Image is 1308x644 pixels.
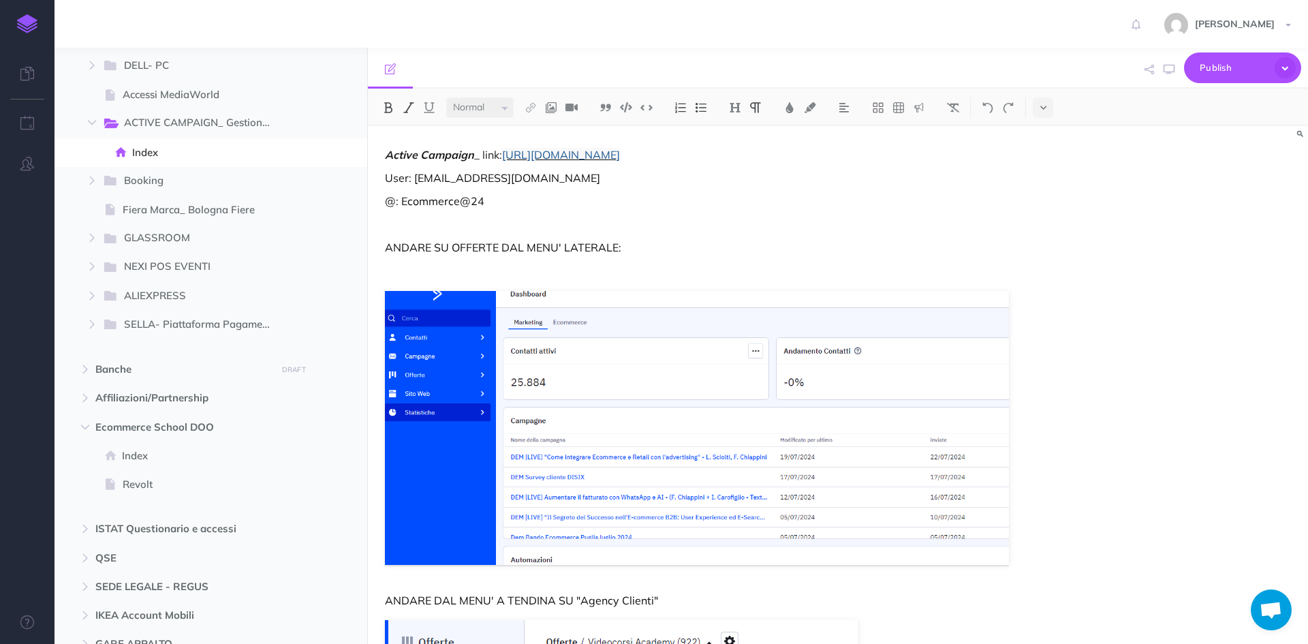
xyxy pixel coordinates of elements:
img: Italic button [403,102,415,113]
p: User: [EMAIL_ADDRESS][DOMAIN_NAME] [385,170,1009,186]
span: SELLA- Piattaforma Pagamenti Heroes [124,316,287,334]
button: DRAFT [277,362,311,378]
span: GLASSROOM [124,230,265,247]
img: Create table button [892,102,905,113]
img: Blockquote button [599,102,612,113]
em: Active Campaign [385,148,474,162]
img: 773ddf364f97774a49de44848d81cdba.jpg [1164,13,1188,37]
img: Ordered list button [674,102,687,113]
span: NEXI POS EVENTI [124,258,265,276]
img: Redo [1002,102,1014,113]
span: Index [122,448,285,464]
span: Booking [124,172,265,190]
img: Headings dropdown button [729,102,741,113]
img: Undo [982,102,994,113]
span: ALIEXPRESS [124,288,265,305]
small: DRAFT [282,365,306,374]
p: _ link: [385,147,1009,163]
img: Clear styles button [947,102,959,113]
img: Inline code button [640,102,653,112]
span: IKEA Account Mobili [95,607,268,624]
button: Publish [1184,52,1301,83]
p: ANDARE SU OFFERTE DAL MENU' LATERALE: [385,239,1009,256]
img: Text color button [783,102,796,113]
img: Unordered list button [695,102,707,113]
span: Index [132,144,285,161]
span: Banche [95,361,268,378]
img: Add image button [545,102,557,113]
a: [URL][DOMAIN_NAME] [502,148,620,162]
span: SEDE LEGALE - REGUS [95,579,268,595]
span: [PERSON_NAME] [1188,18,1281,30]
span: ISTAT Questionario e accessi [95,521,268,537]
span: Fiera Marca_ Bologna Fiere [123,202,285,218]
img: Alignment dropdown menu button [838,102,850,113]
p: @: Ecommerce@24 [385,193,1009,209]
img: Underline button [423,102,435,113]
span: ACTIVE CAMPAIGN_ Gestionale Clienti [124,114,287,132]
img: 5P7vjxGuh2vHmtDFaLmD.png [385,291,1009,565]
img: Bold button [382,102,394,113]
p: ANDARE DAL MENU' A TENDINA SU "Agency Clienti" [385,592,1009,609]
div: Aprire la chat [1251,589,1292,630]
span: Accessi MediaWorld [123,87,285,103]
img: Callout dropdown menu button [913,102,925,113]
img: Link button [525,102,537,113]
img: Text background color button [804,102,816,113]
span: Publish [1200,57,1268,78]
span: QSE [95,550,268,566]
span: Ecommerce School DOO [95,419,268,435]
img: Add video button [565,102,578,113]
img: Paragraph button [749,102,762,113]
img: logo-mark.svg [17,14,37,33]
img: Code block button [620,102,632,112]
span: Affiliazioni/Partnership [95,390,268,406]
span: Revolt [123,476,285,493]
span: DELL- PC [124,57,265,75]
